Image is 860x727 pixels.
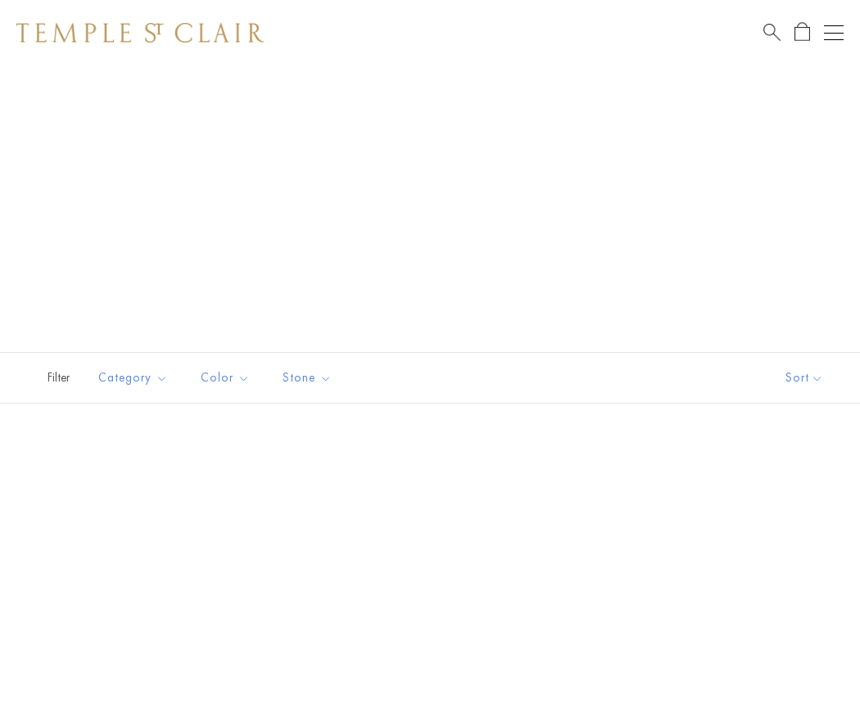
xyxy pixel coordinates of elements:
[749,353,860,403] button: Show sort by
[824,23,844,43] button: Open navigation
[16,23,264,43] img: Temple St. Clair
[192,368,262,388] span: Color
[763,22,781,43] a: Search
[188,359,262,396] button: Color
[90,368,180,388] span: Category
[86,359,180,396] button: Category
[274,368,344,388] span: Stone
[794,22,810,43] a: Open Shopping Bag
[270,359,344,396] button: Stone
